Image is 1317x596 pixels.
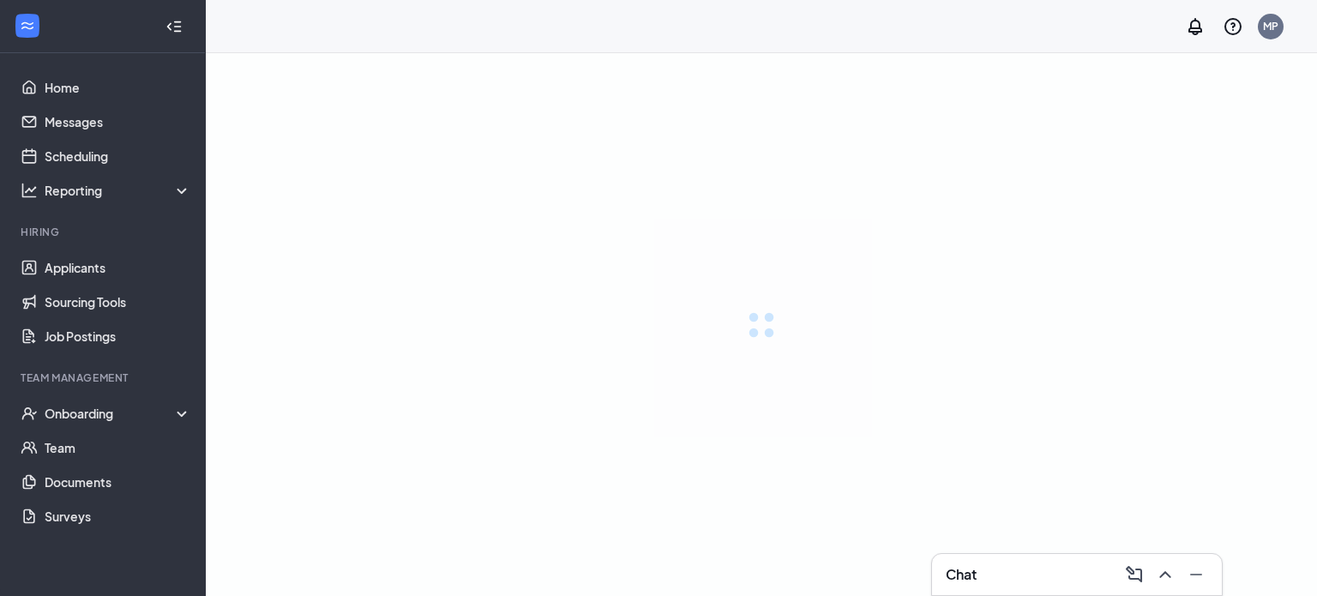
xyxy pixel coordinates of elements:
[21,182,38,199] svg: Analysis
[1124,564,1145,585] svg: ComposeMessage
[45,465,191,499] a: Documents
[21,405,38,422] svg: UserCheck
[45,405,192,422] div: Onboarding
[1119,561,1146,588] button: ComposeMessage
[45,105,191,139] a: Messages
[45,182,192,199] div: Reporting
[45,430,191,465] a: Team
[165,18,183,35] svg: Collapse
[1185,16,1206,37] svg: Notifications
[45,285,191,319] a: Sourcing Tools
[1263,19,1278,33] div: MP
[1181,561,1208,588] button: Minimize
[1223,16,1243,37] svg: QuestionInfo
[1150,561,1177,588] button: ChevronUp
[946,565,977,584] h3: Chat
[1155,564,1176,585] svg: ChevronUp
[21,225,188,239] div: Hiring
[21,370,188,385] div: Team Management
[45,250,191,285] a: Applicants
[45,319,191,353] a: Job Postings
[19,17,36,34] svg: WorkstreamLogo
[45,70,191,105] a: Home
[45,499,191,533] a: Surveys
[45,139,191,173] a: Scheduling
[1186,564,1206,585] svg: Minimize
